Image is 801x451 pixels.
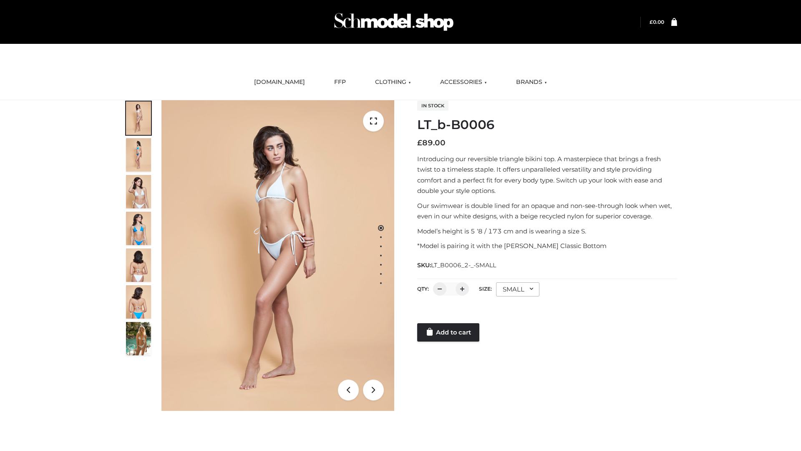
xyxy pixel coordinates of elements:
[417,323,479,342] a: Add to cart
[496,282,539,296] div: SMALL
[369,73,417,91] a: CLOTHING
[479,286,492,292] label: Size:
[417,138,446,147] bdi: 89.00
[417,260,497,270] span: SKU:
[417,117,677,132] h1: LT_b-B0006
[510,73,553,91] a: BRANDS
[417,138,422,147] span: £
[417,226,677,237] p: Model’s height is 5 ‘8 / 173 cm and is wearing a size S.
[126,212,151,245] img: ArielClassicBikiniTop_CloudNine_AzureSky_OW114ECO_4-scaled.jpg
[650,19,664,25] a: £0.00
[126,175,151,208] img: ArielClassicBikiniTop_CloudNine_AzureSky_OW114ECO_3-scaled.jpg
[417,241,677,251] p: *Model is pairing it with the [PERSON_NAME] Classic Bottom
[126,138,151,172] img: ArielClassicBikiniTop_CloudNine_AzureSky_OW114ECO_2-scaled.jpg
[434,73,493,91] a: ACCESSORIES
[126,101,151,135] img: ArielClassicBikiniTop_CloudNine_AzureSky_OW114ECO_1-scaled.jpg
[417,200,677,222] p: Our swimwear is double lined for an opaque and non-see-through look when wet, even in our white d...
[650,19,653,25] span: £
[650,19,664,25] bdi: 0.00
[328,73,352,91] a: FFP
[126,248,151,282] img: ArielClassicBikiniTop_CloudNine_AzureSky_OW114ECO_7-scaled.jpg
[417,154,677,196] p: Introducing our reversible triangle bikini top. A masterpiece that brings a fresh twist to a time...
[417,101,448,111] span: In stock
[161,100,394,411] img: ArielClassicBikiniTop_CloudNine_AzureSky_OW114ECO_1
[431,261,496,269] span: LT_B0006_2-_-SMALL
[417,286,429,292] label: QTY:
[248,73,311,91] a: [DOMAIN_NAME]
[331,5,456,38] img: Schmodel Admin 964
[126,285,151,319] img: ArielClassicBikiniTop_CloudNine_AzureSky_OW114ECO_8-scaled.jpg
[126,322,151,355] img: Arieltop_CloudNine_AzureSky2.jpg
